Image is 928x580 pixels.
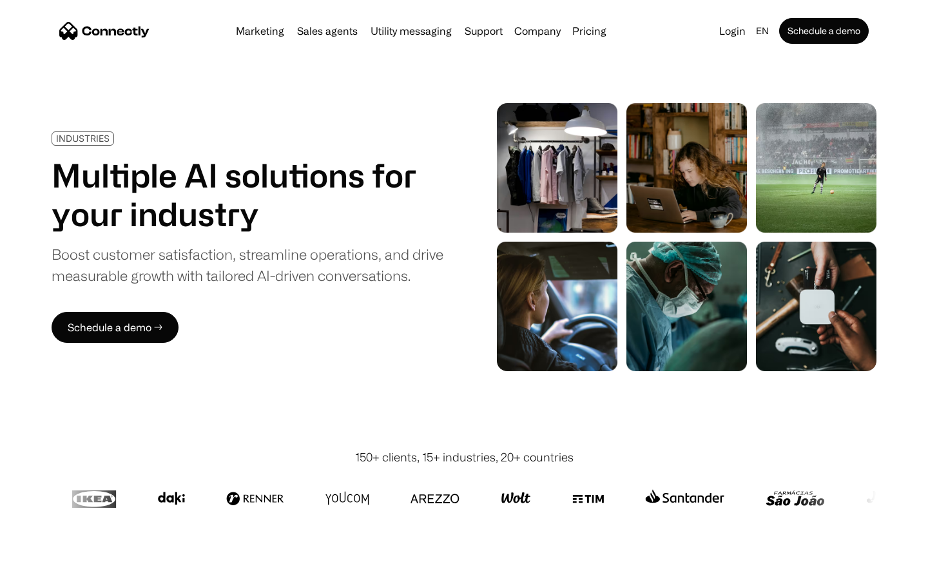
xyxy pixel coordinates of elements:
a: Login [714,22,751,40]
div: INDUSTRIES [56,133,110,143]
aside: Language selected: English [13,556,77,575]
a: Utility messaging [365,26,457,36]
a: Schedule a demo → [52,312,179,343]
a: Support [459,26,508,36]
div: en [756,22,769,40]
a: Schedule a demo [779,18,869,44]
div: Boost customer satisfaction, streamline operations, and drive measurable growth with tailored AI-... [52,244,443,286]
div: Company [514,22,561,40]
h1: Multiple AI solutions for your industry [52,156,443,233]
a: Pricing [567,26,612,36]
a: Marketing [231,26,289,36]
a: Sales agents [292,26,363,36]
div: 150+ clients, 15+ industries, 20+ countries [355,449,574,466]
ul: Language list [26,557,77,575]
